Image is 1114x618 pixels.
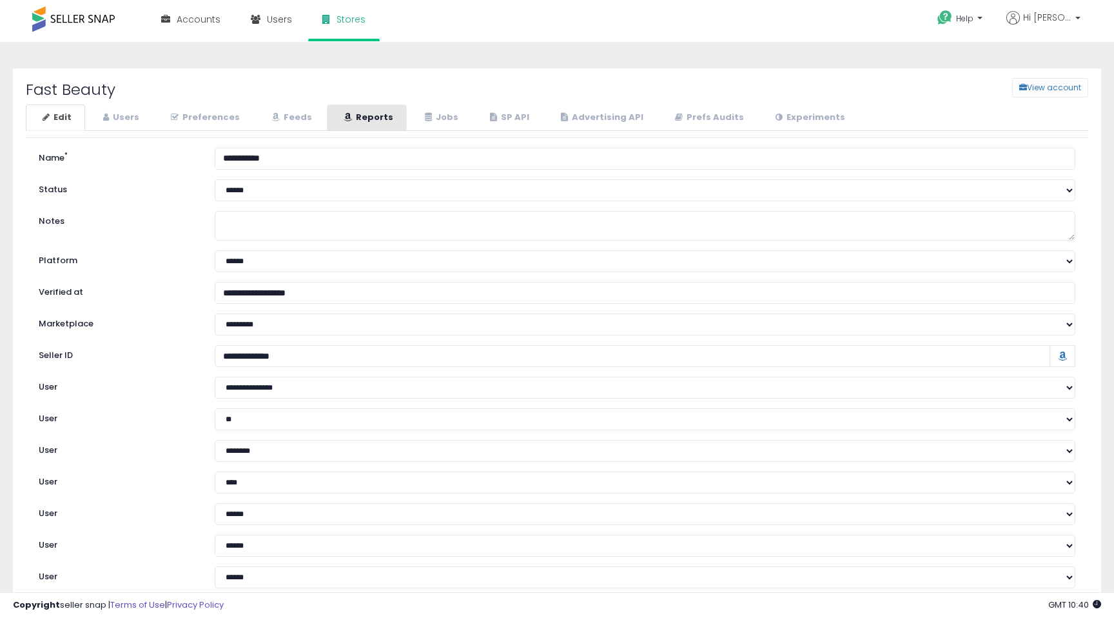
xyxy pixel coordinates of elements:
span: Stores [337,13,366,26]
label: User [29,408,205,425]
h2: Fast Beauty [16,81,467,98]
label: User [29,377,205,394]
a: Experiments [759,105,859,131]
label: Platform [29,250,205,267]
span: Users [267,13,292,26]
span: Help [956,13,973,24]
a: Terms of Use [110,599,165,611]
label: User [29,535,205,552]
a: SP API [473,105,543,131]
a: Prefs Audits [658,105,757,131]
button: View account [1012,78,1088,97]
a: Reports [327,105,407,131]
a: View account [1002,78,1022,97]
span: Hi [PERSON_NAME] [1023,11,1071,24]
label: User [29,503,205,520]
div: seller snap | | [13,599,224,612]
label: Status [29,179,205,196]
a: Edit [26,105,85,131]
span: 2025-08-11 10:40 GMT [1048,599,1101,611]
i: Get Help [937,10,953,26]
strong: Copyright [13,599,60,611]
a: Privacy Policy [167,599,224,611]
label: Seller ID [29,345,205,362]
label: User [29,472,205,488]
label: Marketplace [29,314,205,330]
a: Users [86,105,153,131]
a: Feeds [255,105,326,131]
span: Accounts [177,13,220,26]
label: User [29,440,205,457]
a: Advertising API [544,105,657,131]
label: User [29,566,205,583]
a: Jobs [408,105,472,131]
label: Verified at [29,282,205,299]
a: Hi [PERSON_NAME] [1006,11,1080,40]
a: Preferences [154,105,253,131]
label: Notes [29,211,205,228]
label: Name [29,148,205,164]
